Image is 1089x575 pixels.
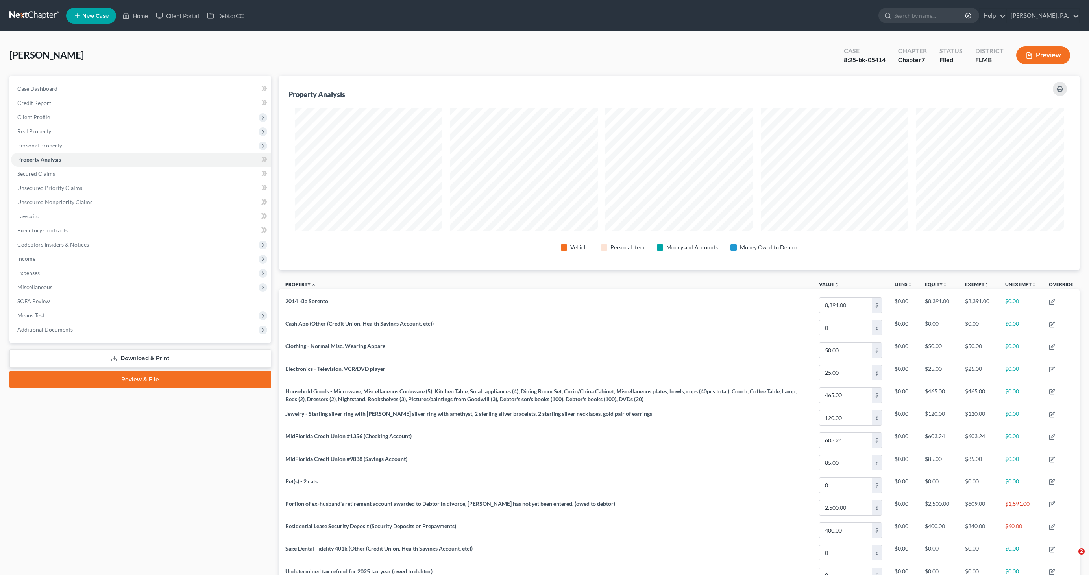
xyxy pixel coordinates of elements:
a: Liensunfold_more [895,281,912,287]
span: Property Analysis [17,156,61,163]
td: $25.00 [959,361,999,384]
input: 0.00 [819,523,872,538]
i: unfold_more [1032,282,1036,287]
div: $ [872,298,882,313]
td: $0.00 [999,361,1043,384]
a: Valueunfold_more [819,281,839,287]
td: $85.00 [959,452,999,474]
div: Filed [939,55,963,65]
span: Expenses [17,269,40,276]
div: Vehicle [570,243,588,251]
input: 0.00 [819,298,872,313]
td: $603.24 [919,429,959,452]
span: [PERSON_NAME] [9,49,84,61]
span: Undetermined tax refund for 2025 tax year (owed to debtor) [285,568,433,575]
td: $0.00 [888,542,919,564]
td: $25.00 [919,361,959,384]
span: Lawsuits [17,213,39,219]
span: Real Property [17,128,51,135]
td: $85.00 [919,452,959,474]
i: unfold_more [943,282,947,287]
input: 0.00 [819,320,872,335]
input: 0.00 [819,455,872,470]
i: unfold_more [834,282,839,287]
td: $0.00 [888,361,919,384]
a: Review & File [9,371,271,388]
div: $ [872,343,882,358]
td: $400.00 [919,519,959,541]
td: $0.00 [959,474,999,496]
td: $0.00 [919,317,959,339]
td: $8,391.00 [919,294,959,316]
span: MidFlorida Credit Union #9838 (Savings Account) [285,455,407,462]
td: $603.24 [959,429,999,452]
td: $0.00 [999,339,1043,361]
span: Residential Lease Security Deposit (Security Deposits or Prepayments) [285,523,456,529]
div: $ [872,478,882,493]
span: Unsecured Priority Claims [17,184,82,191]
span: Clothing - Normal Misc. Wearing Apparel [285,343,387,349]
span: Miscellaneous [17,284,52,290]
a: Property expand_less [285,281,316,287]
a: SOFA Review [11,294,271,308]
td: $0.00 [888,294,919,316]
td: $0.00 [959,542,999,564]
a: Case Dashboard [11,82,271,96]
td: $8,391.00 [959,294,999,316]
span: 2 [1078,548,1085,555]
td: $0.00 [888,429,919,452]
td: $2,500.00 [919,496,959,519]
span: Cash App (Other (Credit Union, Health Savings Account, etc)) [285,320,434,327]
td: $0.00 [888,452,919,474]
input: 0.00 [819,410,872,425]
td: $0.00 [888,384,919,406]
td: $50.00 [919,339,959,361]
div: Money and Accounts [666,243,718,251]
a: Exemptunfold_more [965,281,989,287]
div: 8:25-bk-05414 [844,55,886,65]
span: Portion of ex-husband's retirement account awarded to Debtor in divorce, [PERSON_NAME] has not ye... [285,500,615,507]
div: Status [939,46,963,55]
div: Money Owed to Debtor [740,243,798,251]
td: $0.00 [888,317,919,339]
input: Search by name... [894,8,966,23]
td: $465.00 [959,384,999,406]
a: Property Analysis [11,153,271,167]
td: $0.00 [888,339,919,361]
div: Chapter [898,46,927,55]
div: Chapter [898,55,927,65]
i: unfold_more [908,282,912,287]
a: DebtorCC [203,9,248,23]
input: 0.00 [819,365,872,380]
div: $ [872,365,882,380]
a: Secured Claims [11,167,271,181]
div: District [975,46,1004,55]
span: 7 [921,56,925,63]
td: $0.00 [888,519,919,541]
span: Secured Claims [17,170,55,177]
span: Personal Property [17,142,62,149]
div: $ [872,545,882,560]
span: New Case [82,13,109,19]
a: Equityunfold_more [925,281,947,287]
a: Credit Report [11,96,271,110]
span: Case Dashboard [17,85,57,92]
td: $0.00 [999,317,1043,339]
td: $0.00 [999,407,1043,429]
a: [PERSON_NAME], P.A. [1007,9,1079,23]
span: Income [17,255,35,262]
td: $50.00 [959,339,999,361]
td: $0.00 [999,429,1043,452]
iframe: Intercom live chat [1062,548,1081,567]
a: Home [118,9,152,23]
td: $1,891.00 [999,496,1043,519]
div: $ [872,410,882,425]
div: $ [872,455,882,470]
span: SOFA Review [17,298,50,304]
td: $0.00 [888,474,919,496]
div: $ [872,388,882,403]
div: FLMB [975,55,1004,65]
a: Lawsuits [11,209,271,223]
div: Property Analysis [288,90,345,99]
td: $0.00 [999,452,1043,474]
